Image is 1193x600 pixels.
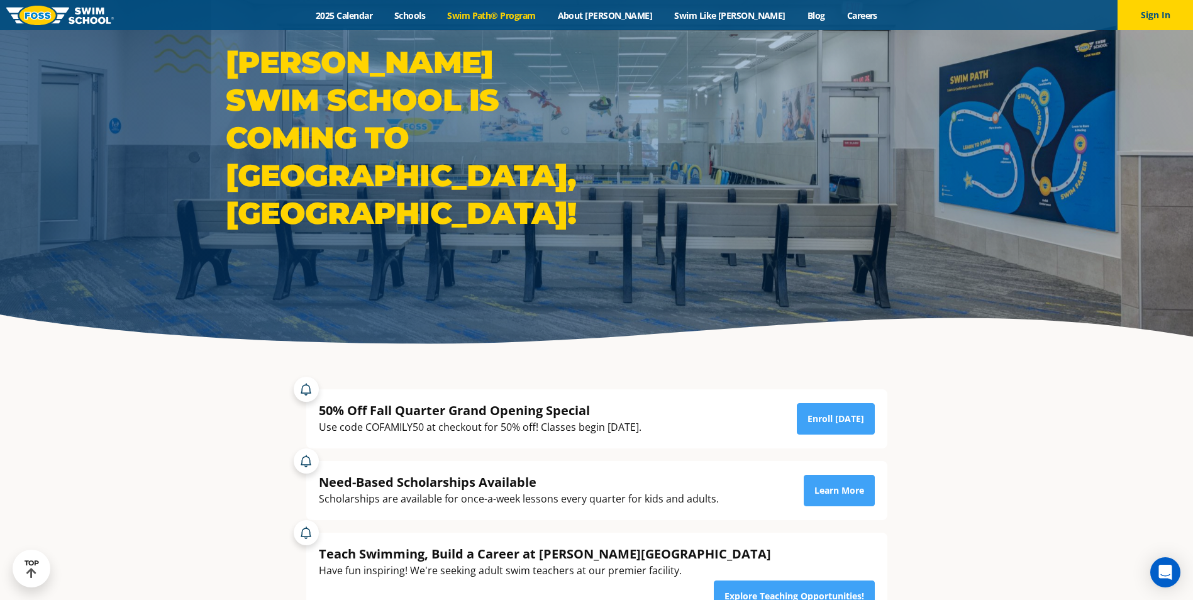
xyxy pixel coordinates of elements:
[305,9,384,21] a: 2025 Calendar
[319,419,641,436] div: Use code COFAMILY50 at checkout for 50% off! Classes begin [DATE].
[319,545,771,562] div: Teach Swimming, Build a Career at [PERSON_NAME][GEOGRAPHIC_DATA]
[436,9,547,21] a: Swim Path® Program
[836,9,888,21] a: Careers
[6,6,114,25] img: FOSS Swim School Logo
[319,402,641,419] div: 50% Off Fall Quarter Grand Opening Special
[319,474,719,491] div: Need-Based Scholarships Available
[804,475,875,506] a: Learn More
[796,9,836,21] a: Blog
[226,43,591,232] h1: [PERSON_NAME] Swim School is coming to [GEOGRAPHIC_DATA], [GEOGRAPHIC_DATA]!
[547,9,663,21] a: About [PERSON_NAME]
[797,403,875,435] a: Enroll [DATE]
[319,562,771,579] div: Have fun inspiring! We're seeking adult swim teachers at our premier facility.
[1150,557,1180,587] div: Open Intercom Messenger
[25,559,39,579] div: TOP
[663,9,797,21] a: Swim Like [PERSON_NAME]
[319,491,719,508] div: Scholarships are available for once-a-week lessons every quarter for kids and adults.
[384,9,436,21] a: Schools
